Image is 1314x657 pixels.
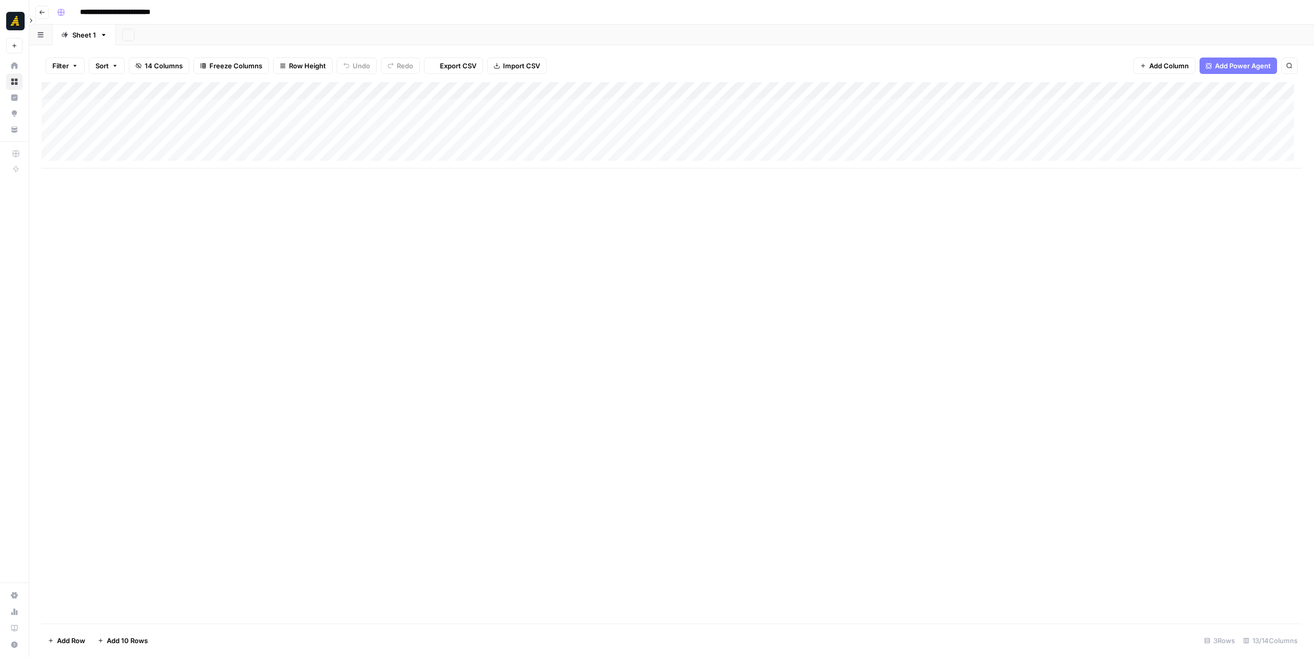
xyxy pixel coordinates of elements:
a: Learning Hub [6,620,23,636]
button: Help + Support [6,636,23,653]
span: Undo [353,61,370,71]
button: Redo [381,58,420,74]
span: Add Row [57,635,85,646]
span: Add 10 Rows [107,635,148,646]
span: Add Power Agent [1215,61,1271,71]
img: Marketers in Demand Logo [6,12,25,30]
button: Freeze Columns [194,58,269,74]
button: Undo [337,58,377,74]
button: Row Height [273,58,333,74]
span: Freeze Columns [209,61,262,71]
span: 14 Columns [145,61,183,71]
span: Export CSV [440,61,476,71]
span: Add Column [1149,61,1189,71]
a: Settings [6,587,23,604]
a: Browse [6,73,23,90]
button: Add 10 Rows [91,632,154,649]
a: Sheet 1 [52,25,116,45]
button: Workspace: Marketers in Demand [6,8,23,34]
button: Add Column [1133,58,1195,74]
span: Redo [397,61,413,71]
span: Sort [95,61,109,71]
a: Opportunities [6,105,23,122]
div: 3 Rows [1200,632,1239,649]
a: Your Data [6,121,23,138]
a: Insights [6,89,23,106]
button: Import CSV [487,58,547,74]
div: 13/14 Columns [1239,632,1302,649]
a: Usage [6,604,23,620]
a: Home [6,58,23,74]
button: Sort [89,58,125,74]
span: Import CSV [503,61,540,71]
span: Row Height [289,61,326,71]
button: Export CSV [424,58,483,74]
button: Add Row [42,632,91,649]
div: Sheet 1 [72,30,96,40]
span: Filter [52,61,69,71]
button: 14 Columns [129,58,189,74]
button: Add Power Agent [1200,58,1277,74]
button: Filter [46,58,85,74]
